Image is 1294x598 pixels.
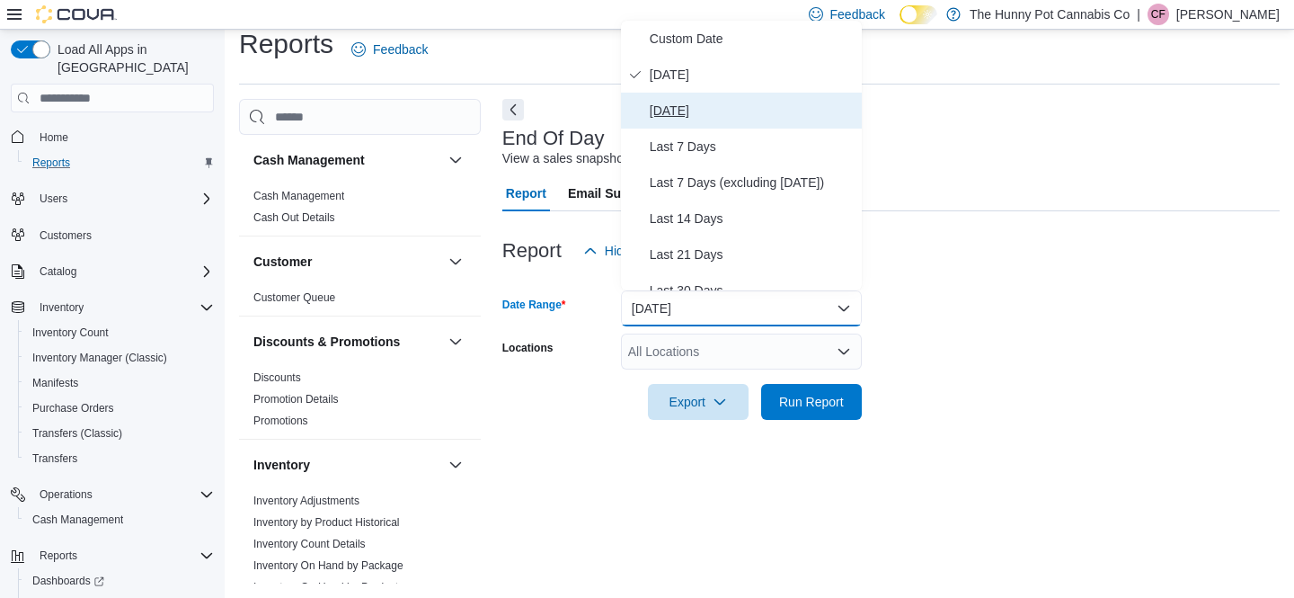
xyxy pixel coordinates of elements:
[239,26,333,62] h1: Reports
[4,123,221,149] button: Home
[32,225,99,246] a: Customers
[253,558,403,573] span: Inventory On Hand by Package
[25,448,84,469] a: Transfers
[32,326,109,340] span: Inventory Count
[502,341,554,355] label: Locations
[32,127,75,148] a: Home
[445,454,466,476] button: Inventory
[830,5,885,23] span: Feedback
[650,244,855,265] span: Last 21 Days
[32,125,214,147] span: Home
[1148,4,1169,25] div: Callie Fraczek
[648,384,749,420] button: Export
[253,538,366,550] a: Inventory Count Details
[253,392,339,406] span: Promotion Details
[18,421,221,446] button: Transfers (Classic)
[650,136,855,157] span: Last 7 Days
[253,210,335,225] span: Cash Out Details
[506,175,546,211] span: Report
[32,545,84,567] button: Reports
[18,507,221,532] button: Cash Management
[1137,4,1140,25] p: |
[32,224,214,246] span: Customers
[32,401,114,415] span: Purchase Orders
[621,21,862,290] div: Select listbox
[4,259,221,284] button: Catalog
[25,372,214,394] span: Manifests
[25,372,85,394] a: Manifests
[18,396,221,421] button: Purchase Orders
[18,568,221,594] a: Dashboards
[18,345,221,370] button: Inventory Manager (Classic)
[4,295,221,320] button: Inventory
[1151,4,1165,25] span: CF
[502,99,524,120] button: Next
[253,516,400,529] a: Inventory by Product Historical
[344,31,435,67] a: Feedback
[253,515,400,530] span: Inventory by Product Historical
[253,495,359,507] a: Inventory Adjustments
[32,156,70,170] span: Reports
[837,344,851,359] button: Open list of options
[32,261,214,282] span: Catalog
[25,448,214,469] span: Transfers
[25,347,214,369] span: Inventory Manager (Classic)
[4,222,221,248] button: Customers
[32,261,84,282] button: Catalog
[25,423,129,444] a: Transfers (Classic)
[239,367,481,439] div: Discounts & Promotions
[40,264,76,279] span: Catalog
[445,251,466,272] button: Customer
[568,175,682,211] span: Email Subscription
[32,484,100,505] button: Operations
[502,149,766,168] div: View a sales snapshot for a date or date range.
[650,208,855,229] span: Last 14 Days
[253,290,335,305] span: Customer Queue
[4,482,221,507] button: Operations
[253,393,339,406] a: Promotion Details
[253,370,301,385] span: Discounts
[4,543,221,568] button: Reports
[253,291,335,304] a: Customer Queue
[25,397,214,419] span: Purchase Orders
[18,320,221,345] button: Inventory Count
[40,300,84,315] span: Inventory
[761,384,862,420] button: Run Report
[25,509,214,531] span: Cash Management
[25,570,111,592] a: Dashboards
[239,287,481,316] div: Customer
[32,297,214,318] span: Inventory
[253,371,301,384] a: Discounts
[253,151,441,169] button: Cash Management
[900,24,900,25] span: Dark Mode
[650,172,855,193] span: Last 7 Days (excluding [DATE])
[445,149,466,171] button: Cash Management
[650,280,855,301] span: Last 30 Days
[253,580,398,594] span: Inventory On Hand by Product
[253,537,366,551] span: Inventory Count Details
[32,188,75,210] button: Users
[25,152,214,174] span: Reports
[40,487,93,502] span: Operations
[25,347,174,369] a: Inventory Manager (Classic)
[239,185,481,236] div: Cash Management
[253,559,403,572] a: Inventory On Hand by Package
[650,64,855,85] span: [DATE]
[502,240,562,262] h3: Report
[253,333,400,351] h3: Discounts & Promotions
[650,28,855,49] span: Custom Date
[25,322,116,344] a: Inventory Count
[445,331,466,353] button: Discounts & Promotions
[40,549,77,563] span: Reports
[25,509,130,531] a: Cash Management
[32,376,78,390] span: Manifests
[253,189,344,203] span: Cash Management
[40,130,68,145] span: Home
[253,414,308,428] span: Promotions
[50,40,214,76] span: Load All Apps in [GEOGRAPHIC_DATA]
[18,446,221,471] button: Transfers
[605,242,699,260] span: Hide Parameters
[18,370,221,396] button: Manifests
[40,192,67,206] span: Users
[373,40,428,58] span: Feedback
